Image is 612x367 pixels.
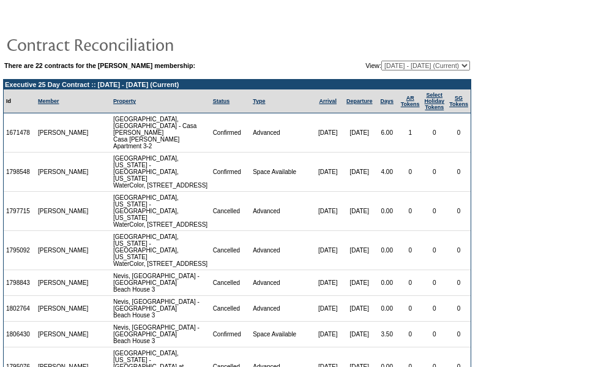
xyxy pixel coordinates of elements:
[398,322,422,347] td: 0
[319,98,337,104] a: Arrival
[343,322,376,347] td: [DATE]
[211,113,251,153] td: Confirmed
[447,296,471,322] td: 0
[111,322,211,347] td: Nevis, [GEOGRAPHIC_DATA] - [GEOGRAPHIC_DATA] Beach House 3
[4,322,35,347] td: 1806430
[111,192,211,231] td: [GEOGRAPHIC_DATA], [US_STATE] - [GEOGRAPHIC_DATA], [US_STATE] WaterColor, [STREET_ADDRESS]
[376,322,398,347] td: 3.50
[376,231,398,270] td: 0.00
[398,113,422,153] td: 1
[35,113,91,153] td: [PERSON_NAME]
[401,95,420,107] a: ARTokens
[253,98,265,104] a: Type
[312,296,343,322] td: [DATE]
[447,322,471,347] td: 0
[38,98,59,104] a: Member
[343,231,376,270] td: [DATE]
[213,98,230,104] a: Status
[111,296,211,322] td: Nevis, [GEOGRAPHIC_DATA] - [GEOGRAPHIC_DATA] Beach House 3
[447,192,471,231] td: 0
[343,113,376,153] td: [DATE]
[343,153,376,192] td: [DATE]
[35,153,91,192] td: [PERSON_NAME]
[447,113,471,153] td: 0
[211,192,251,231] td: Cancelled
[35,192,91,231] td: [PERSON_NAME]
[211,296,251,322] td: Cancelled
[447,231,471,270] td: 0
[4,231,35,270] td: 1795092
[422,153,447,192] td: 0
[312,153,343,192] td: [DATE]
[422,113,447,153] td: 0
[250,231,312,270] td: Advanced
[250,153,312,192] td: Space Available
[398,296,422,322] td: 0
[343,296,376,322] td: [DATE]
[4,296,35,322] td: 1802764
[312,192,343,231] td: [DATE]
[211,322,251,347] td: Confirmed
[211,231,251,270] td: Cancelled
[346,98,373,104] a: Departure
[376,296,398,322] td: 0.00
[422,322,447,347] td: 0
[447,270,471,296] td: 0
[35,296,91,322] td: [PERSON_NAME]
[4,192,35,231] td: 1797715
[422,270,447,296] td: 0
[398,153,422,192] td: 0
[111,113,211,153] td: [GEOGRAPHIC_DATA], [GEOGRAPHIC_DATA] - Casa [PERSON_NAME] Casa [PERSON_NAME] Apartment 3-2
[111,153,211,192] td: [GEOGRAPHIC_DATA], [US_STATE] - [GEOGRAPHIC_DATA], [US_STATE] WaterColor, [STREET_ADDRESS]
[376,113,398,153] td: 6.00
[343,270,376,296] td: [DATE]
[422,231,447,270] td: 0
[398,231,422,270] td: 0
[35,270,91,296] td: [PERSON_NAME]
[113,98,136,104] a: Property
[4,62,195,69] b: There are 22 contracts for the [PERSON_NAME] membership:
[380,98,394,104] a: Days
[376,153,398,192] td: 4.00
[250,322,312,347] td: Space Available
[4,113,35,153] td: 1671478
[312,270,343,296] td: [DATE]
[398,270,422,296] td: 0
[35,231,91,270] td: [PERSON_NAME]
[449,95,468,107] a: SGTokens
[312,113,343,153] td: [DATE]
[250,296,312,322] td: Advanced
[4,89,35,113] td: Id
[4,80,471,89] td: Executive 25 Day Contract :: [DATE] - [DATE] (Current)
[343,192,376,231] td: [DATE]
[305,61,470,70] td: View:
[422,192,447,231] td: 0
[422,296,447,322] td: 0
[250,113,312,153] td: Advanced
[250,270,312,296] td: Advanced
[312,231,343,270] td: [DATE]
[35,322,91,347] td: [PERSON_NAME]
[211,270,251,296] td: Cancelled
[211,153,251,192] td: Confirmed
[6,32,251,56] img: pgTtlContractReconciliation.gif
[425,92,445,110] a: Select HolidayTokens
[111,231,211,270] td: [GEOGRAPHIC_DATA], [US_STATE] - [GEOGRAPHIC_DATA], [US_STATE] WaterColor, [STREET_ADDRESS]
[312,322,343,347] td: [DATE]
[447,153,471,192] td: 0
[4,270,35,296] td: 1798843
[376,192,398,231] td: 0.00
[4,153,35,192] td: 1798548
[250,192,312,231] td: Advanced
[398,192,422,231] td: 0
[111,270,211,296] td: Nevis, [GEOGRAPHIC_DATA] - [GEOGRAPHIC_DATA] Beach House 3
[376,270,398,296] td: 0.00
